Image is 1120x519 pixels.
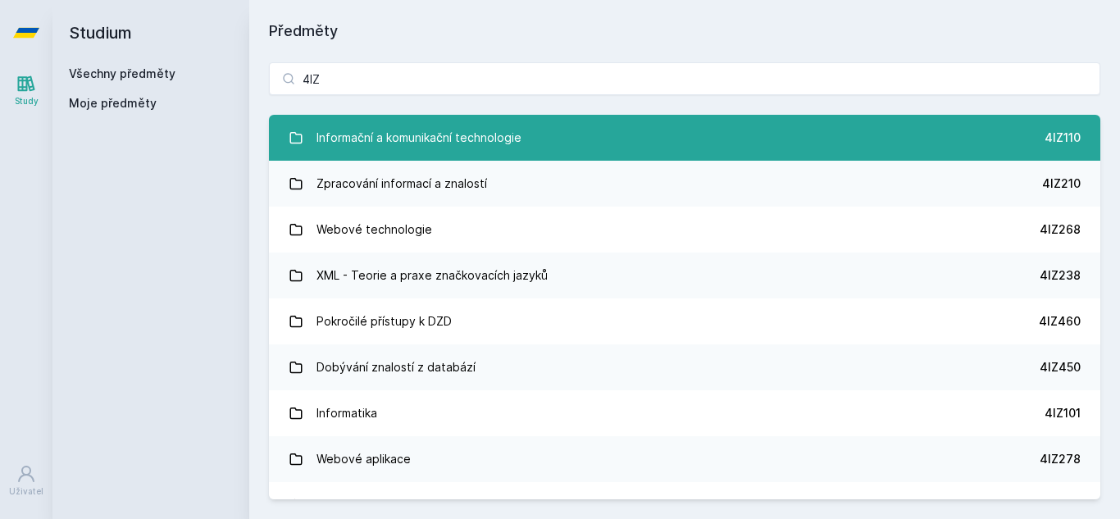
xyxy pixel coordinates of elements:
[316,351,476,384] div: Dobývání znalostí z databází
[269,344,1100,390] a: Dobývání znalostí z databází 4IZ450
[15,95,39,107] div: Study
[316,167,487,200] div: Zpracování informací a znalostí
[269,253,1100,298] a: XML - Teorie a praxe značkovacích jazyků 4IZ238
[316,397,377,430] div: Informatika
[316,259,548,292] div: XML - Teorie a praxe značkovacích jazyků
[69,66,175,80] a: Všechny předměty
[269,390,1100,436] a: Informatika 4IZ101
[269,207,1100,253] a: Webové technologie 4IZ268
[1040,267,1081,284] div: 4IZ238
[1039,313,1081,330] div: 4IZ460
[1041,497,1081,513] div: 4IZ410
[1040,359,1081,376] div: 4IZ450
[1040,451,1081,467] div: 4IZ278
[316,443,411,476] div: Webové aplikace
[269,161,1100,207] a: Zpracování informací a znalostí 4IZ210
[1045,405,1081,421] div: 4IZ101
[316,121,521,154] div: Informační a komunikační technologie
[269,436,1100,482] a: Webové aplikace 4IZ278
[1042,175,1081,192] div: 4IZ210
[3,66,49,116] a: Study
[1040,221,1081,238] div: 4IZ268
[269,115,1100,161] a: Informační a komunikační technologie 4IZ110
[269,20,1100,43] h1: Předměty
[3,456,49,506] a: Uživatel
[9,485,43,498] div: Uživatel
[269,298,1100,344] a: Pokročilé přístupy k DZD 4IZ460
[1045,130,1081,146] div: 4IZ110
[316,305,452,338] div: Pokročilé přístupy k DZD
[69,95,157,112] span: Moje předměty
[316,213,432,246] div: Webové technologie
[269,62,1100,95] input: Název nebo ident předmětu…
